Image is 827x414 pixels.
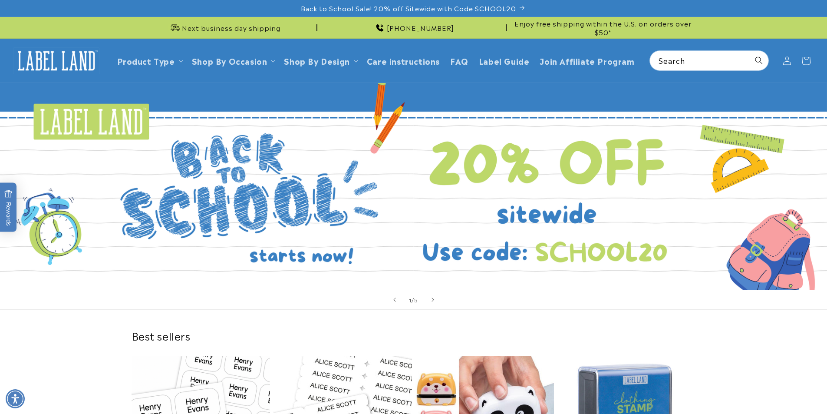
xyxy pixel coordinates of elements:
[474,50,535,71] a: Label Guide
[534,50,639,71] a: Join Affiliate Program
[117,55,175,66] a: Product Type
[540,56,634,66] span: Join Affiliate Program
[445,50,474,71] a: FAQ
[387,23,454,32] span: [PHONE_NUMBER]
[645,373,818,405] iframe: Gorgias Floating Chat
[10,44,103,77] a: Label Land
[367,56,440,66] span: Care instructions
[13,47,100,74] img: Label Land
[510,17,696,38] div: Announcement
[182,23,280,32] span: Next business day shipping
[409,295,412,304] span: 1
[6,389,25,408] div: Accessibility Menu
[414,295,418,304] span: 5
[132,17,317,38] div: Announcement
[279,50,361,71] summary: Shop By Design
[362,50,445,71] a: Care instructions
[423,290,442,309] button: Next slide
[450,56,468,66] span: FAQ
[301,4,516,13] span: Back to School Sale! 20% off Sitewide with Code SCHOOL20
[187,50,279,71] summary: Shop By Occasion
[321,17,507,38] div: Announcement
[112,50,187,71] summary: Product Type
[4,189,13,225] span: Rewards
[385,290,404,309] button: Previous slide
[510,19,696,36] span: Enjoy free shipping within the U.S. on orders over $50*
[479,56,530,66] span: Label Guide
[132,329,696,342] h2: Best sellers
[412,295,414,304] span: /
[284,55,349,66] a: Shop By Design
[192,56,267,66] span: Shop By Occasion
[749,51,768,70] button: Search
